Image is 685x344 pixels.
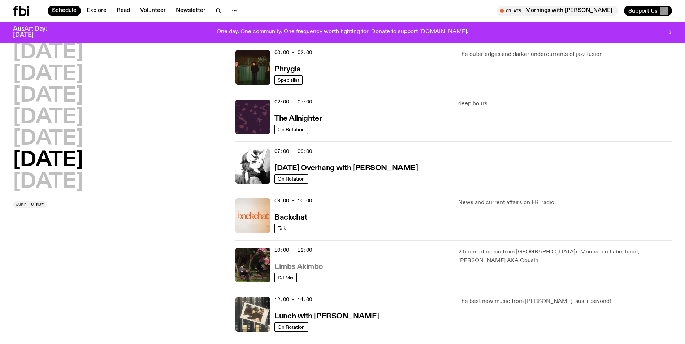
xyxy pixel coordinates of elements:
a: On Rotation [274,322,308,332]
span: Jump to now [16,202,44,206]
span: 12:00 - 14:00 [274,296,312,303]
button: [DATE] [13,172,83,192]
img: An overexposed, black and white profile of Kate, shot from the side. She is covering her forehead... [235,149,270,184]
button: Jump to now [13,201,47,208]
button: [DATE] [13,64,83,84]
h3: [DATE] Overhang with [PERSON_NAME] [274,164,418,172]
a: Schedule [48,6,81,16]
button: [DATE] [13,129,83,149]
a: On Rotation [274,125,308,134]
img: A polaroid of Ella Avni in the studio on top of the mixer which is also located in the studio. [235,297,270,332]
h3: AusArt Day: [DATE] [13,26,59,38]
a: On Rotation [274,174,308,184]
a: Lunch with [PERSON_NAME] [274,311,379,320]
button: [DATE] [13,107,83,128]
h3: Limbs Akimbo [274,263,323,271]
img: A greeny-grainy film photo of Bela, John and Bindi at night. They are standing in a backyard on g... [235,50,270,85]
span: 10:00 - 12:00 [274,247,312,253]
a: Newsletter [172,6,210,16]
p: The outer edges and darker undercurrents of jazz fusion [458,50,672,59]
p: 2 hours of music from [GEOGRAPHIC_DATA]'s Moonshoe Label head, [PERSON_NAME] AKA Cousin [458,248,672,265]
h3: The Allnighter [274,115,322,123]
a: Read [112,6,134,16]
h3: Backchat [274,214,307,221]
a: Talk [274,224,289,233]
p: The best new music from [PERSON_NAME], aus + beyond! [458,297,672,306]
span: DJ Mix [278,275,294,280]
a: Specialist [274,75,303,85]
span: Specialist [278,77,299,83]
a: [DATE] Overhang with [PERSON_NAME] [274,163,418,172]
p: News and current affairs on FBi radio [458,198,672,207]
a: Explore [82,6,111,16]
p: deep hours. [458,100,672,108]
a: Limbs Akimbo [274,262,323,271]
h3: Lunch with [PERSON_NAME] [274,313,379,320]
span: 00:00 - 02:00 [274,49,312,56]
a: Backchat [274,212,307,221]
button: On AirMornings with [PERSON_NAME] [497,6,618,16]
img: Jackson sits at an outdoor table, legs crossed and gazing at a black and brown dog also sitting a... [235,248,270,282]
span: 09:00 - 10:00 [274,197,312,204]
span: 02:00 - 07:00 [274,98,312,105]
a: The Allnighter [274,114,322,123]
h3: Phrygia [274,66,300,73]
p: One day. One community. One frequency worth fighting for. Donate to support [DOMAIN_NAME]. [217,29,468,35]
a: Volunteer [136,6,170,16]
button: Support Us [624,6,672,16]
span: On Rotation [278,127,305,132]
a: DJ Mix [274,273,297,282]
span: On Rotation [278,324,305,330]
button: [DATE] [13,43,83,63]
span: Support Us [628,8,658,14]
span: Talk [278,225,286,231]
span: On Rotation [278,176,305,181]
span: 07:00 - 09:00 [274,148,312,155]
a: Phrygia [274,64,300,73]
button: [DATE] [13,86,83,106]
button: [DATE] [13,150,83,171]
